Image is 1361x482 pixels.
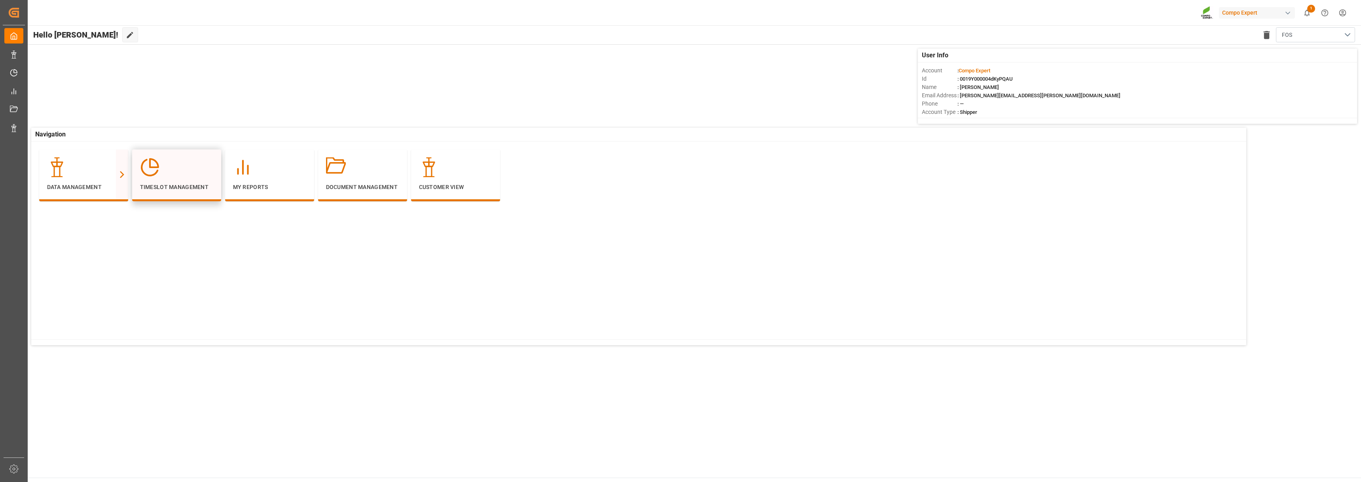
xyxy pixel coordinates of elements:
p: Document Management [326,183,399,191]
button: Compo Expert [1219,5,1298,20]
div: Compo Expert [1219,7,1295,19]
span: Phone [922,100,957,108]
span: Account [922,66,957,75]
span: Id [922,75,957,83]
span: Navigation [35,130,66,139]
span: : 0019Y000004dKyPQAU [957,76,1013,82]
span: : Shipper [957,109,977,115]
span: Name [922,83,957,91]
span: 1 [1307,5,1315,13]
span: : — [957,101,964,107]
span: Compo Expert [959,68,990,74]
button: open menu [1276,27,1355,42]
p: My Reports [233,183,306,191]
span: FOS [1282,31,1292,39]
button: Help Center [1316,4,1334,22]
button: show 1 new notifications [1298,4,1316,22]
span: : [PERSON_NAME][EMAIL_ADDRESS][PERSON_NAME][DOMAIN_NAME] [957,93,1120,98]
span: Email Address [922,91,957,100]
p: Data Management [47,183,120,191]
span: : [PERSON_NAME] [957,84,999,90]
span: : [957,68,990,74]
span: User Info [922,51,948,60]
img: Screenshot%202023-09-29%20at%2010.02.21.png_1712312052.png [1201,6,1213,20]
span: Hello [PERSON_NAME]! [33,27,118,42]
p: Timeslot Management [140,183,213,191]
p: Customer View [419,183,492,191]
span: Account Type [922,108,957,116]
